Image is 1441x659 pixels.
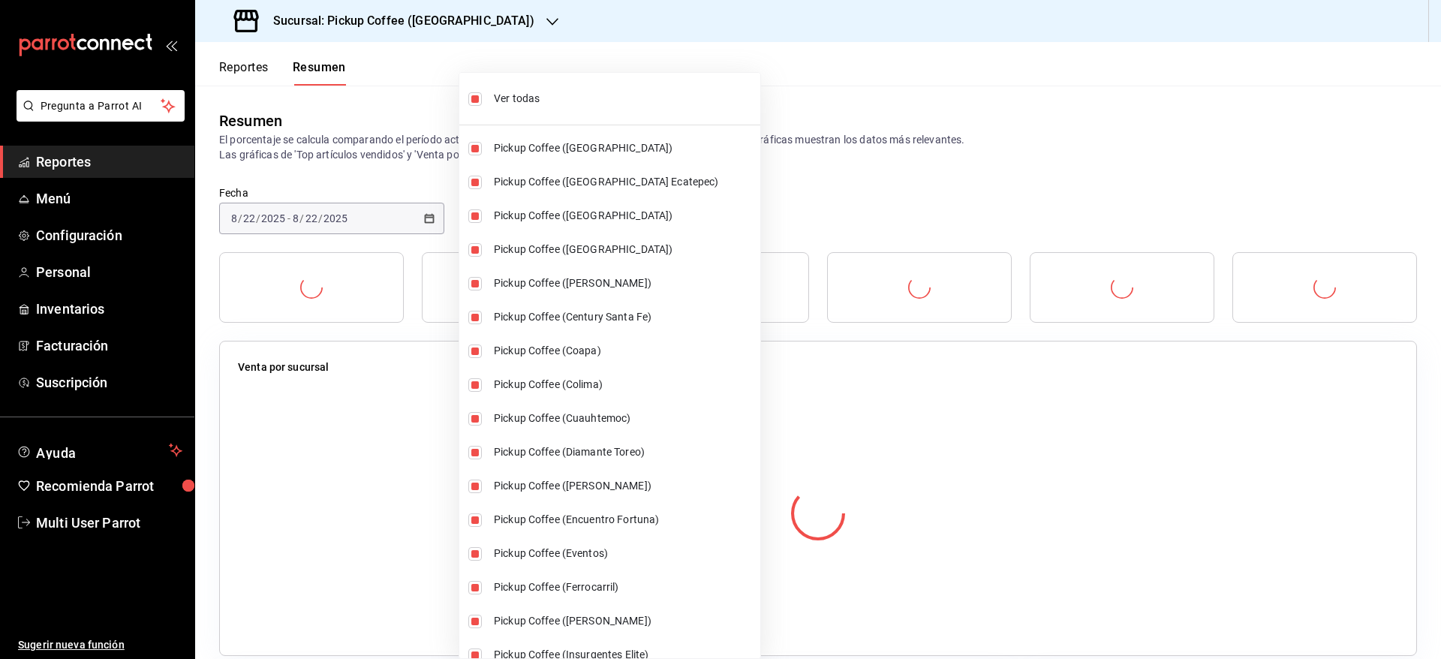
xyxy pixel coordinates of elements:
[494,309,754,325] span: Pickup Coffee (Century Santa Fe)
[494,613,754,629] span: Pickup Coffee ([PERSON_NAME])
[494,208,754,224] span: Pickup Coffee ([GEOGRAPHIC_DATA])
[494,579,754,595] span: Pickup Coffee (Ferrocarril)
[494,411,754,426] span: Pickup Coffee (Cuauhtemoc)
[494,140,754,156] span: Pickup Coffee ([GEOGRAPHIC_DATA])
[494,512,754,528] span: Pickup Coffee (Encuentro Fortuna)
[494,91,754,107] span: Ver todas
[494,377,754,393] span: Pickup Coffee (Colima)
[494,174,754,190] span: Pickup Coffee ([GEOGRAPHIC_DATA] Ecatepec)
[494,275,754,291] span: Pickup Coffee ([PERSON_NAME])
[494,444,754,460] span: Pickup Coffee (Diamante Toreo)
[494,343,754,359] span: Pickup Coffee (Coapa)
[494,546,754,561] span: Pickup Coffee (Eventos)
[494,478,754,494] span: Pickup Coffee ([PERSON_NAME])
[494,242,754,257] span: Pickup Coffee ([GEOGRAPHIC_DATA])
